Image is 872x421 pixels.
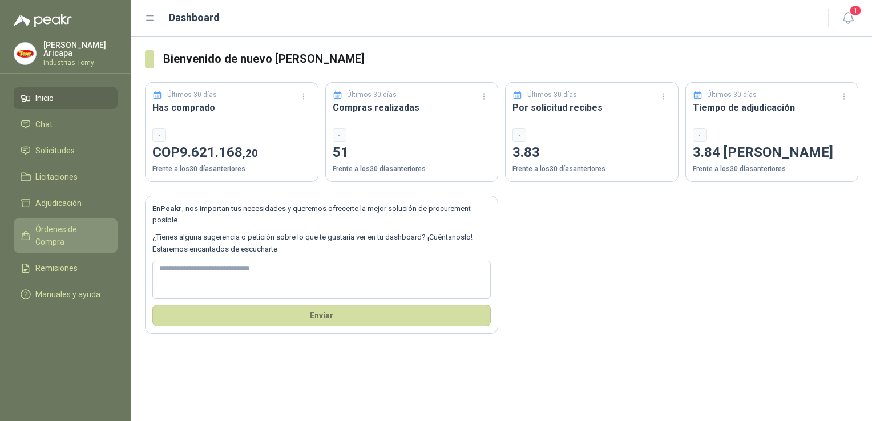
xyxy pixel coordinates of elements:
[35,171,78,183] span: Licitaciones
[35,118,53,131] span: Chat
[333,100,491,115] h3: Compras realizadas
[152,203,491,226] p: En , nos importan tus necesidades y queremos ofrecerte la mejor solución de procurement posible.
[849,5,862,16] span: 1
[14,218,118,253] a: Órdenes de Compra
[838,8,858,29] button: 1
[14,14,72,27] img: Logo peakr
[163,50,858,68] h3: Bienvenido de nuevo [PERSON_NAME]
[152,232,491,255] p: ¿Tienes alguna sugerencia o petición sobre lo que te gustaría ver en tu dashboard? ¡Cuéntanoslo! ...
[333,128,346,142] div: -
[14,257,118,279] a: Remisiones
[14,284,118,305] a: Manuales y ayuda
[707,90,757,100] p: Últimos 30 días
[333,164,491,175] p: Frente a los 30 días anteriores
[35,144,75,157] span: Solicitudes
[14,192,118,214] a: Adjudicación
[35,197,82,209] span: Adjudicación
[347,90,397,100] p: Últimos 30 días
[512,100,671,115] h3: Por solicitud recibes
[512,128,526,142] div: -
[14,166,118,188] a: Licitaciones
[693,128,707,142] div: -
[35,262,78,274] span: Remisiones
[35,288,100,301] span: Manuales y ayuda
[152,305,491,326] button: Envíar
[14,87,118,109] a: Inicio
[14,114,118,135] a: Chat
[152,142,311,164] p: COP
[512,142,671,164] p: 3.83
[152,100,311,115] h3: Has comprado
[35,223,107,248] span: Órdenes de Compra
[152,164,311,175] p: Frente a los 30 días anteriores
[169,10,220,26] h1: Dashboard
[243,147,258,160] span: ,20
[512,164,671,175] p: Frente a los 30 días anteriores
[35,92,54,104] span: Inicio
[43,41,118,57] p: [PERSON_NAME] Aricapa
[527,90,577,100] p: Últimos 30 días
[14,140,118,161] a: Solicitudes
[333,142,491,164] p: 51
[693,164,851,175] p: Frente a los 30 días anteriores
[167,90,217,100] p: Últimos 30 días
[152,128,166,142] div: -
[160,204,182,213] b: Peakr
[180,144,258,160] span: 9.621.168
[14,43,36,64] img: Company Logo
[43,59,118,66] p: Industrias Tomy
[693,100,851,115] h3: Tiempo de adjudicación
[693,142,851,164] p: 3.84 [PERSON_NAME]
